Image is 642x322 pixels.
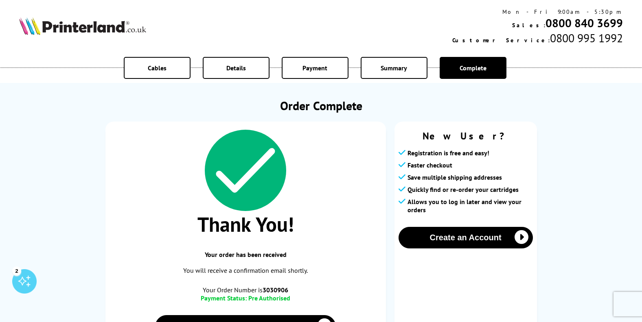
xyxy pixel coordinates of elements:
[114,250,378,259] span: Your order has been received
[546,15,623,30] a: 0800 840 3699
[408,149,489,157] span: Registration is free and easy!
[452,37,550,44] span: Customer Service:
[263,286,288,294] b: 3030906
[19,17,146,35] img: Printerland Logo
[399,130,533,142] span: New User?
[248,294,290,302] span: Pre Authorised
[399,227,533,248] button: Create an Account
[148,64,167,72] span: Cables
[226,64,246,72] span: Details
[114,286,378,294] span: Your Order Number is
[114,265,378,276] p: You will receive a confirmation email shortly.
[460,64,486,72] span: Complete
[381,64,407,72] span: Summary
[408,161,452,169] span: Faster checkout
[12,266,21,275] div: 2
[408,185,519,194] span: Quickly find or re-order your cartridges
[114,211,378,237] span: Thank You!
[408,198,533,214] span: Allows you to log in later and view your orders
[201,294,247,302] span: Payment Status:
[302,64,327,72] span: Payment
[512,22,546,29] span: Sales:
[408,173,502,181] span: Save multiple shipping addresses
[105,98,537,113] h1: Order Complete
[550,30,623,46] span: 0800 995 1992
[452,8,623,15] div: Mon - Fri 9:00am - 5:30pm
